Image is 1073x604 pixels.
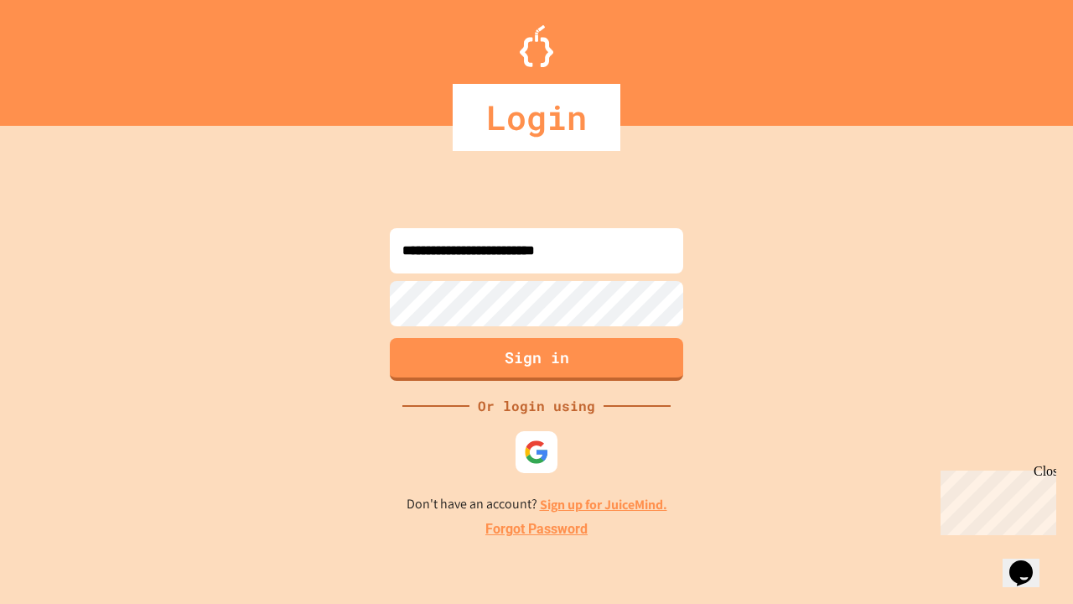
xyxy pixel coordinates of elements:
a: Forgot Password [485,519,588,539]
img: google-icon.svg [524,440,549,465]
button: Sign in [390,338,683,381]
div: Login [453,84,620,151]
p: Don't have an account? [407,494,667,515]
iframe: chat widget [934,464,1056,535]
iframe: chat widget [1003,537,1056,587]
div: Or login using [469,396,604,416]
img: Logo.svg [520,25,553,67]
a: Sign up for JuiceMind. [540,496,667,513]
div: Chat with us now!Close [7,7,116,107]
